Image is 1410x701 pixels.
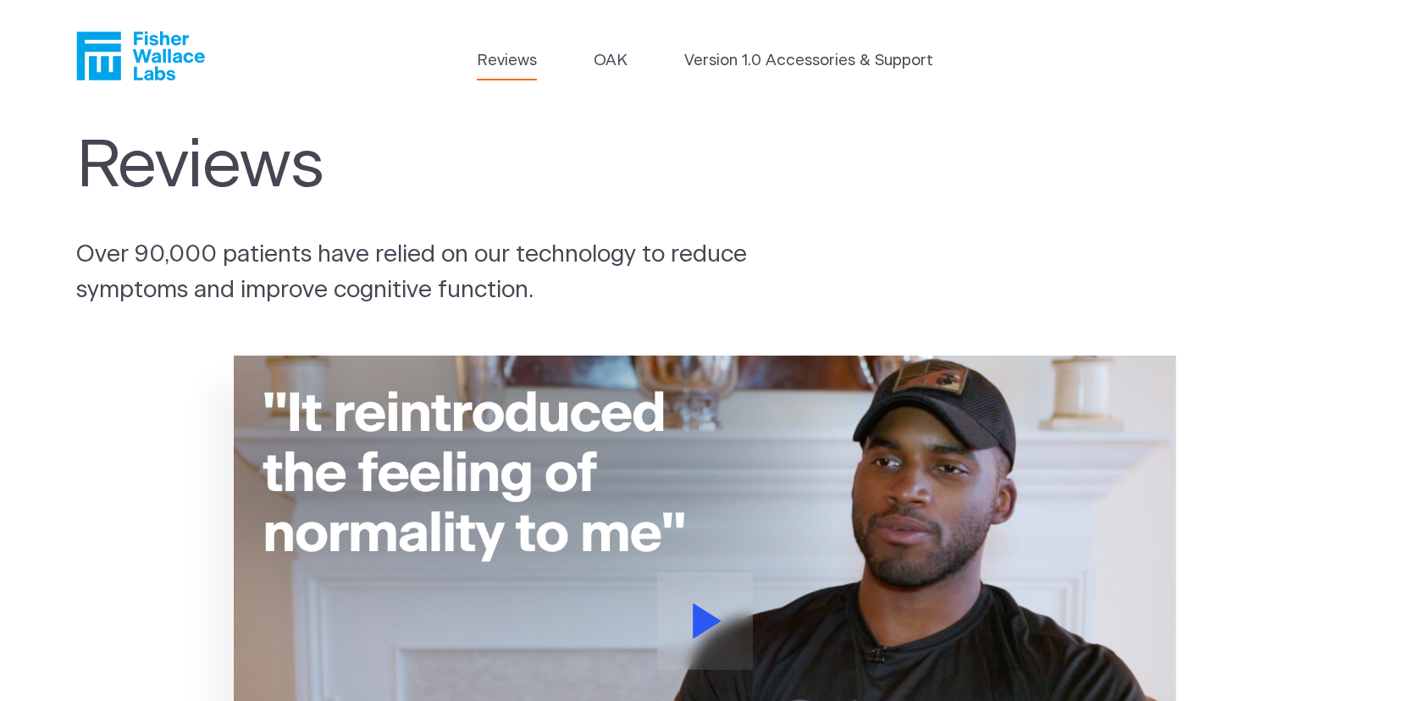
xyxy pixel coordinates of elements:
a: Fisher Wallace [76,31,205,80]
h1: Reviews [76,128,781,206]
svg: Play [693,604,722,638]
a: Version 1.0 Accessories & Support [684,49,933,73]
a: Reviews [477,49,537,73]
a: OAK [594,49,628,73]
p: Over 90,000 patients have relied on our technology to reduce symptoms and improve cognitive funct... [76,238,816,309]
